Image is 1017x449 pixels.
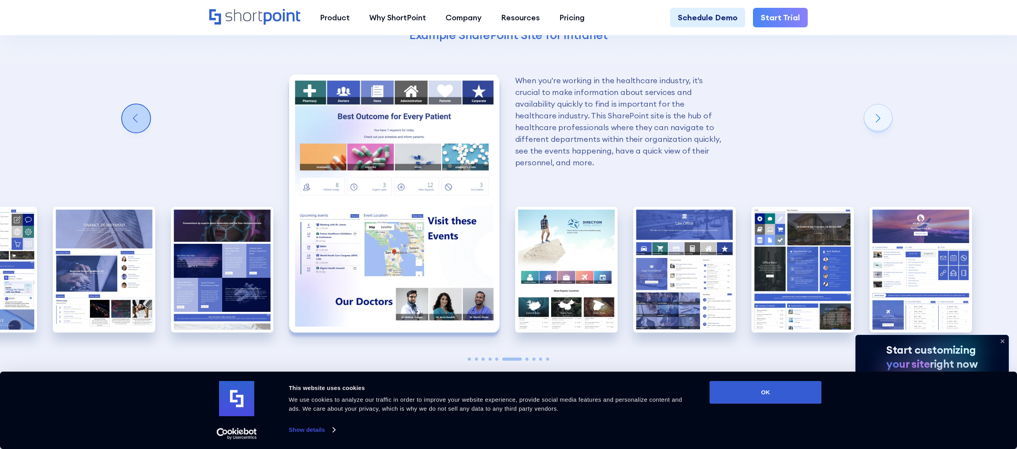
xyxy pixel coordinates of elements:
[753,8,808,27] a: Start Trial
[870,207,972,333] div: 10 / 10
[559,12,585,23] div: Pricing
[475,358,478,361] span: Go to slide 2
[369,12,426,23] div: Why ShortPoint
[289,75,500,333] div: 6 / 10
[501,12,540,23] div: Resources
[320,12,350,23] div: Product
[515,207,618,333] div: 7 / 10
[436,8,491,27] a: Company
[482,358,485,361] span: Go to slide 3
[53,207,155,333] div: 4 / 10
[489,358,492,361] span: Go to slide 4
[289,383,692,393] div: This website uses cookies
[122,104,150,132] div: Previous slide
[495,358,498,361] span: Go to slide 5
[289,396,682,412] span: We use cookies to analyze our traffic in order to improve your website experience, provide social...
[546,358,549,361] span: Go to slide 10
[525,358,528,361] span: Go to slide 7
[359,8,436,27] a: Why ShortPoint
[491,8,550,27] a: Resources
[670,8,745,27] a: Schedule Demo
[310,8,359,27] a: Product
[870,207,972,333] img: Best SharePoint Intranet Transport
[209,9,300,26] a: Home
[171,207,273,333] div: 5 / 10
[289,75,500,333] img: Best Intranet Example Healthcare
[532,358,535,361] span: Go to slide 8
[515,207,618,333] img: Best SharePoint Intranet Travel
[446,12,482,23] div: Company
[468,358,471,361] span: Go to slide 1
[502,358,522,361] span: Go to slide 6
[751,207,854,333] div: 9 / 10
[550,8,595,27] a: Pricing
[219,381,254,416] img: logo
[633,207,736,333] div: 8 / 10
[633,207,736,333] img: Intranet Page Example Legal
[539,358,542,361] span: Go to slide 9
[864,104,892,132] div: Next slide
[751,207,854,333] img: Intranet Site Example SharePoint Real Estate
[710,381,821,404] button: OK
[53,207,155,333] img: Best SharePoint Intranet Example Department
[515,75,726,168] p: When you're working in the healthcare industry, it's crucial to make information about services a...
[203,428,271,440] a: Usercentrics Cookiebot - opens in a new window
[289,27,729,43] h4: Example SharePoint Site for Intranet
[171,207,273,333] img: Best SharePoint Intranet Example Technology
[289,424,335,436] a: Show details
